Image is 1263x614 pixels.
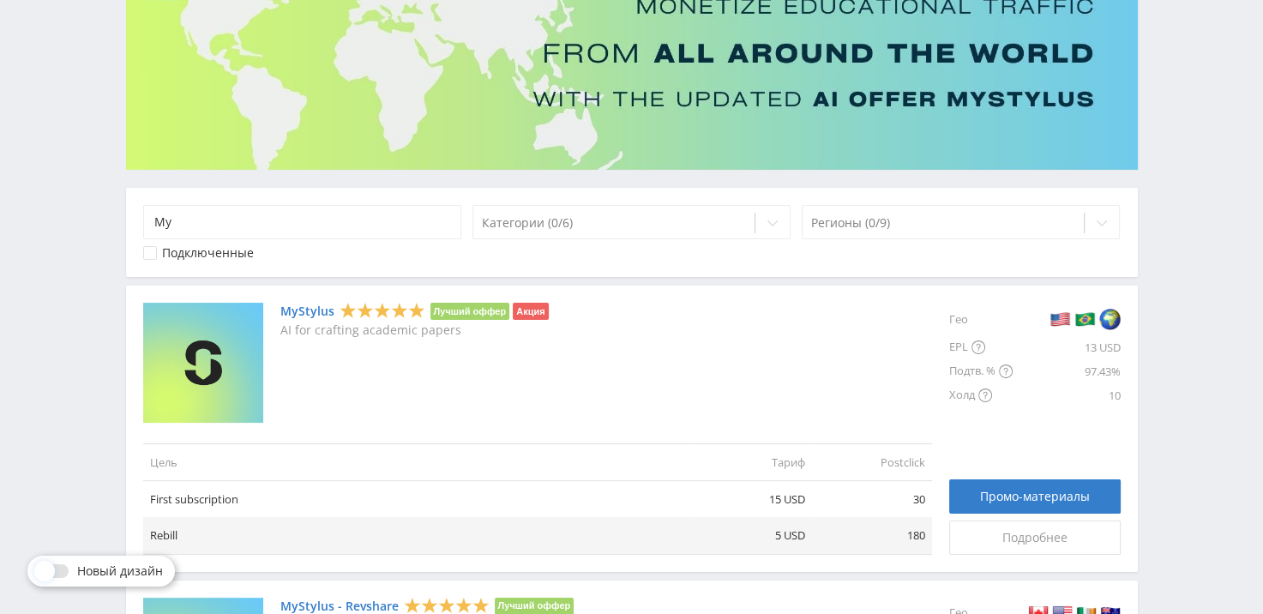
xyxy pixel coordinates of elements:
[1013,359,1121,383] div: 97.43%
[812,443,932,480] td: Postclick
[280,323,549,337] p: AI for crafting academic papers
[143,303,263,423] img: MyStylus
[949,521,1121,555] a: Подробнее
[404,596,490,614] div: 5 Stars
[1013,335,1121,359] div: 13 USD
[692,517,812,554] td: 5 USD
[143,517,692,554] td: Rebill
[949,303,1013,335] div: Гео
[812,481,932,518] td: 30
[1013,383,1121,407] div: 10
[143,481,692,518] td: First subscription
[692,481,812,518] td: 15 USD
[812,517,932,554] td: 180
[77,564,163,578] span: Новый дизайн
[949,359,1013,383] div: Подтв. %
[280,304,334,318] a: MyStylus
[143,443,692,480] td: Цель
[430,303,510,320] li: Лучший оффер
[513,303,548,320] li: Акция
[143,205,462,239] input: Название
[949,335,1013,359] div: EPL
[949,383,1013,407] div: Холд
[692,443,812,480] td: Тариф
[1002,531,1068,545] span: Подробнее
[980,490,1090,503] span: Промо-материалы
[280,599,399,613] a: MyStylus - Revshare
[949,479,1121,514] a: Промо-материалы
[162,246,254,260] div: Подключенные
[340,302,425,320] div: 5 Stars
